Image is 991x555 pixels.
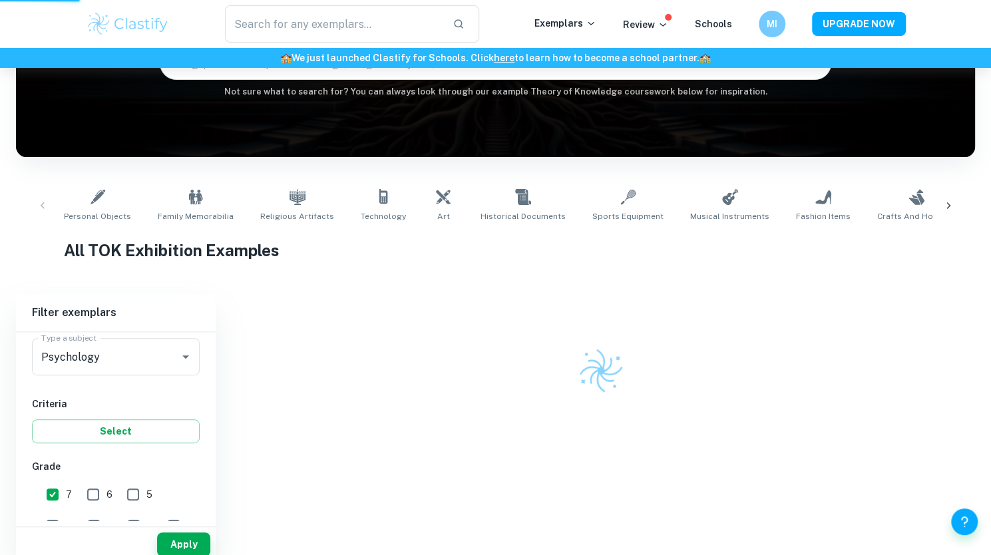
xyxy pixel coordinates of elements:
span: Family Memorabilia [158,210,234,222]
h6: Filter exemplars [16,294,216,331]
button: UPGRADE NOW [812,12,906,36]
span: 🏫 [280,53,292,63]
span: 🏫 [699,53,711,63]
button: Help and Feedback [951,508,978,535]
h1: All TOK Exhibition Examples [64,238,927,262]
span: Technology [361,210,406,222]
span: 4 [66,518,73,533]
a: here [494,53,514,63]
h6: Grade [32,459,200,474]
span: 6 [106,487,112,502]
input: Search for any exemplars... [225,5,443,43]
span: Art [437,210,450,222]
h6: MI [764,17,779,31]
a: Schools [695,19,732,29]
span: 7 [66,487,72,502]
span: Historical Documents [481,210,566,222]
img: Clastify logo [86,11,170,37]
span: Sports Equipment [592,210,664,222]
h6: We just launched Clastify for Schools. Click to learn how to become a school partner. [3,51,988,65]
span: 3 [107,518,113,533]
span: Religious Artifacts [260,210,334,222]
p: Exemplars [534,16,596,31]
img: Clastify logo [575,345,627,397]
span: 2 [147,518,152,533]
button: Open [176,347,195,366]
span: 1 [187,518,191,533]
span: Personal Objects [64,210,131,222]
span: Fashion Items [796,210,851,222]
h6: Criteria [32,397,200,411]
span: 5 [146,487,152,502]
span: Crafts and Hobbies [877,210,955,222]
span: Musical Instruments [690,210,769,222]
label: Type a subject [41,332,97,343]
p: Review [623,17,668,32]
button: Select [32,419,200,443]
h6: Not sure what to search for? You can always look through our example Theory of Knowledge coursewo... [16,85,975,98]
button: MI [759,11,785,37]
